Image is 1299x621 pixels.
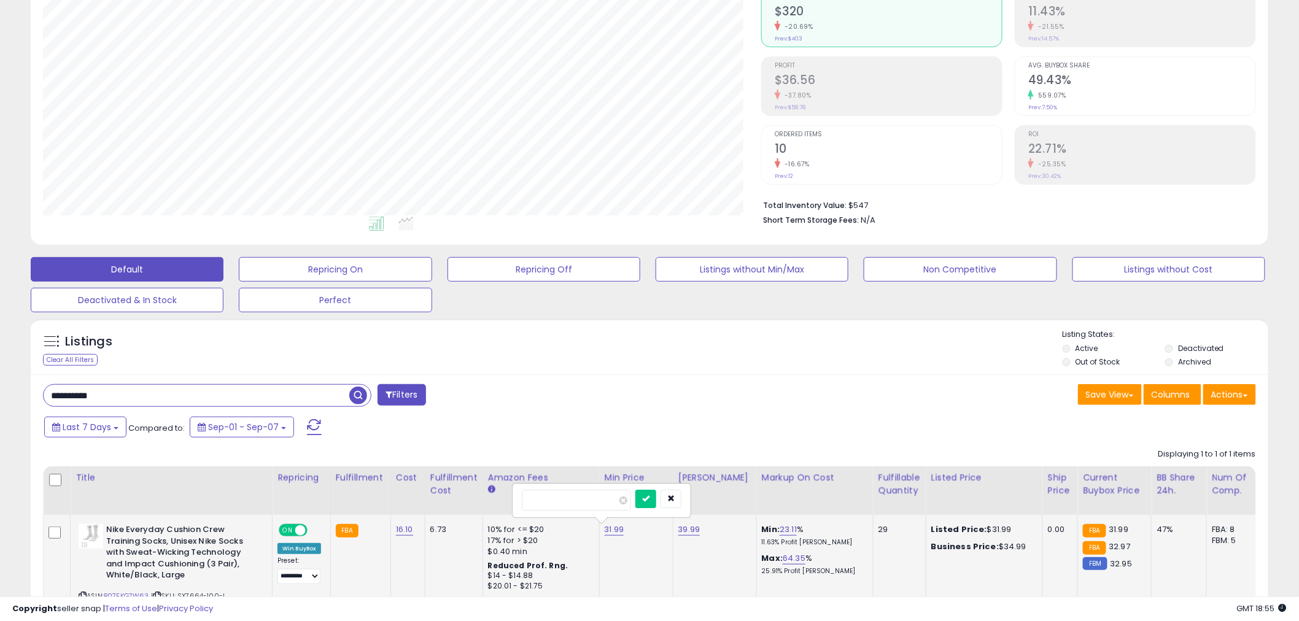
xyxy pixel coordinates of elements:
[605,471,668,484] div: Min Price
[780,91,812,100] small: -37.80%
[763,200,847,210] b: Total Inventory Value:
[1083,557,1107,570] small: FBM
[76,471,267,484] div: Title
[775,104,805,111] small: Prev: $58.78
[775,63,1002,69] span: Profit
[1028,104,1057,111] small: Prev: 7.50%
[1111,558,1133,569] span: 32.95
[931,541,1033,552] div: $34.99
[65,333,112,350] h5: Listings
[931,524,1033,535] div: $31.99
[762,553,864,576] div: %
[1048,471,1072,497] div: Ship Price
[1178,357,1211,367] label: Archived
[128,422,185,434] span: Compared to:
[1028,142,1255,158] h2: 22.71%
[931,471,1037,484] div: Listed Price
[105,603,157,614] a: Terms of Use
[488,560,568,571] b: Reduced Prof. Rng.
[1083,524,1106,538] small: FBA
[1152,388,1190,401] span: Columns
[756,466,873,515] th: The percentage added to the cost of goods (COGS) that forms the calculator for Min & Max prices.
[678,523,700,536] a: 39.99
[775,4,1002,21] h2: $320
[878,524,917,535] div: 29
[775,35,802,42] small: Prev: $403
[762,552,783,564] b: Max:
[12,603,57,614] strong: Copyright
[780,160,810,169] small: -16.67%
[762,567,864,576] p: 25.91% Profit [PERSON_NAME]
[678,471,751,484] div: [PERSON_NAME]
[1212,524,1252,535] div: FBA: 8
[1212,535,1252,546] div: FBM: 5
[763,215,859,225] b: Short Term Storage Fees:
[151,591,226,601] span: | SKU: SX7664-100-L
[878,471,921,497] div: Fulfillable Quantity
[1048,524,1068,535] div: 0.00
[104,591,149,601] a: B07FKG7W63
[762,538,864,547] p: 11.63% Profit [PERSON_NAME]
[1034,160,1066,169] small: -25.35%
[106,524,255,584] b: Nike Everyday Cushion Crew Training Socks, Unisex Nike Socks with Sweat-Wicking Technology and Im...
[1157,471,1201,497] div: BB Share 24h.
[931,523,987,535] b: Listed Price:
[306,525,325,536] span: OFF
[780,22,813,31] small: -20.69%
[1078,384,1142,405] button: Save View
[1072,257,1265,282] button: Listings without Cost
[763,197,1247,212] li: $547
[31,257,223,282] button: Default
[190,417,294,438] button: Sep-01 - Sep-07
[762,523,780,535] b: Min:
[1076,357,1120,367] label: Out of Stock
[396,471,420,484] div: Cost
[63,421,111,433] span: Last 7 Days
[277,543,321,554] div: Win BuyBox
[336,471,386,484] div: Fulfillment
[79,524,103,549] img: 31tpmg78KqL._SL40_.jpg
[864,257,1057,282] button: Non Competitive
[488,471,594,484] div: Amazon Fees
[12,603,213,615] div: seller snap | |
[1076,343,1098,353] label: Active
[277,557,321,584] div: Preset:
[336,524,359,538] small: FBA
[1109,541,1131,552] span: 32.97
[488,546,590,557] div: $0.40 min
[1028,131,1255,138] span: ROI
[775,131,1002,138] span: Ordered Items
[1212,471,1257,497] div: Num of Comp.
[488,484,495,495] small: Amazon Fees.
[1158,449,1256,460] div: Displaying 1 to 1 of 1 items
[44,417,126,438] button: Last 7 Days
[1028,73,1255,90] h2: 49.43%
[861,214,875,226] span: N/A
[277,471,325,484] div: Repricing
[775,73,1002,90] h2: $36.56
[1109,523,1129,535] span: 31.99
[396,523,413,536] a: 16.10
[775,172,793,180] small: Prev: 12
[1028,4,1255,21] h2: 11.43%
[378,384,425,406] button: Filters
[605,523,624,536] a: 31.99
[430,471,478,497] div: Fulfillment Cost
[656,257,848,282] button: Listings without Min/Max
[31,288,223,312] button: Deactivated & In Stock
[1178,343,1224,353] label: Deactivated
[1144,384,1201,405] button: Columns
[239,288,432,312] button: Perfect
[239,257,432,282] button: Repricing On
[43,354,98,366] div: Clear All Filters
[1237,603,1287,614] span: 2025-09-15 18:55 GMT
[488,524,590,535] div: 10% for <= $20
[1203,384,1256,405] button: Actions
[762,471,868,484] div: Markup on Cost
[448,257,640,282] button: Repricing Off
[1063,329,1268,341] p: Listing States:
[159,603,213,614] a: Privacy Policy
[488,571,590,581] div: $14 - $14.88
[762,524,864,547] div: %
[488,535,590,546] div: 17% for > $20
